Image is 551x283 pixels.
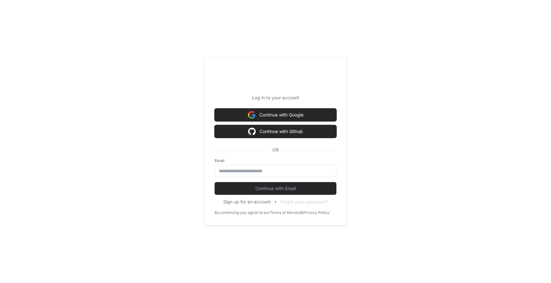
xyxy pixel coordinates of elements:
a: Terms of Service [270,210,301,215]
div: & [301,210,303,215]
button: Forgot your password? [280,199,328,205]
p: Log in to your account [215,95,336,101]
div: By continuing you agree to our [215,210,270,215]
button: Continue with Google [215,109,336,121]
label: Email [215,158,336,163]
span: OR [270,147,281,153]
button: Continue with Email [215,182,336,195]
button: Sign up for an account [223,199,271,205]
span: Continue with Email [215,185,336,192]
a: Privacy Policy. [303,210,330,215]
img: Sign in with google [248,125,256,138]
img: Sign in with google [248,109,255,121]
button: Continue with Github [215,125,336,138]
